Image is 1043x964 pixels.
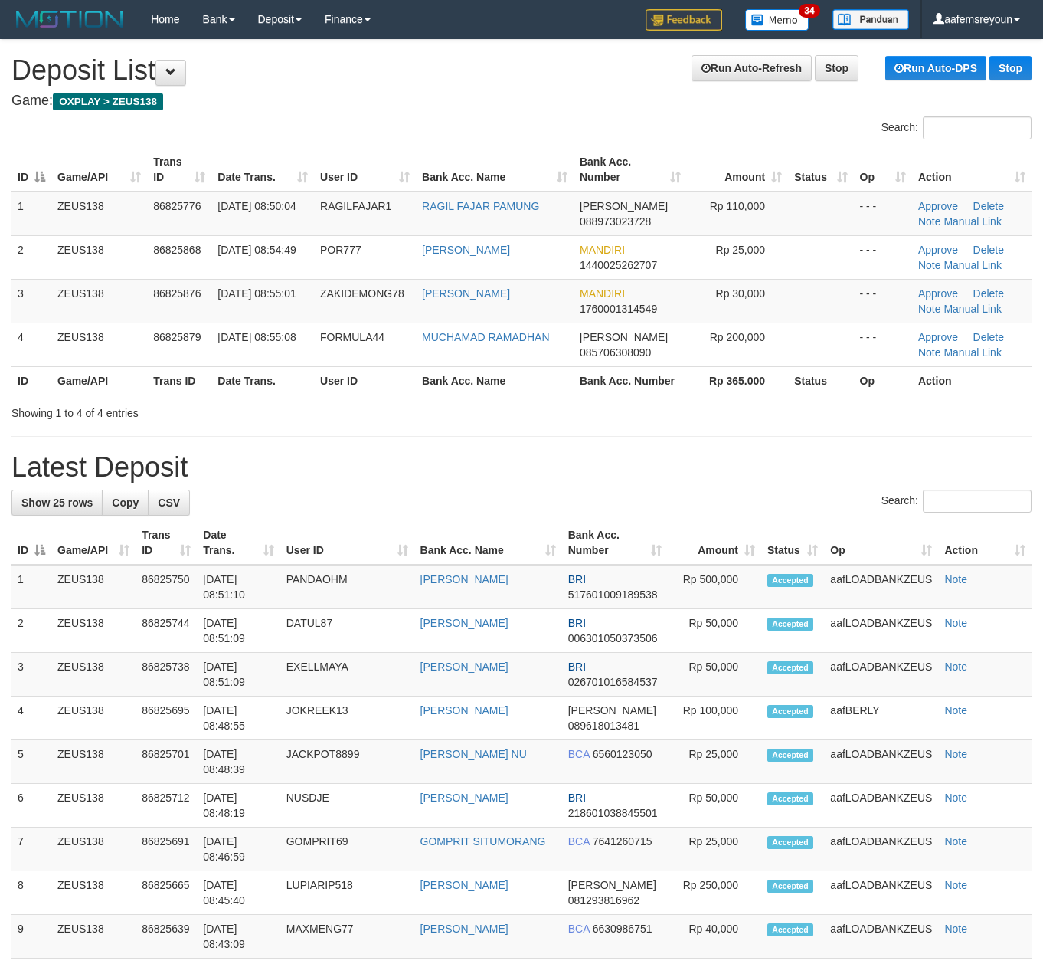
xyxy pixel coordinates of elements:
[668,609,761,653] td: Rp 50,000
[568,573,586,585] span: BRI
[687,148,788,192] th: Amount: activate to sort column ascending
[918,331,958,343] a: Approve
[944,704,967,716] a: Note
[824,697,938,740] td: aafBERLY
[51,784,136,828] td: ZEUS138
[767,574,813,587] span: Accepted
[568,661,586,673] span: BRI
[197,521,280,565] th: Date Trans.: activate to sort column ascending
[799,4,819,18] span: 34
[197,609,280,653] td: [DATE] 08:51:09
[197,697,280,740] td: [DATE] 08:48:55
[568,792,586,804] span: BRI
[854,366,912,395] th: Op
[217,244,296,256] span: [DATE] 08:54:49
[943,259,1002,271] a: Manual Link
[11,93,1032,109] h4: Game:
[767,618,813,631] span: Accepted
[136,565,197,609] td: 86825750
[824,784,938,828] td: aafLOADBANKZEUS
[136,915,197,959] td: 86825639
[153,331,201,343] span: 86825879
[923,490,1032,513] input: Search:
[767,792,813,805] span: Accepted
[668,784,761,828] td: Rp 50,000
[51,323,147,366] td: ZEUS138
[568,879,656,891] span: [PERSON_NAME]
[11,871,51,915] td: 8
[973,287,1004,300] a: Delete
[51,609,136,653] td: ZEUS138
[21,497,93,509] span: Show 25 rows
[668,871,761,915] td: Rp 250,000
[11,192,51,236] td: 1
[944,835,967,848] a: Note
[973,200,1004,212] a: Delete
[416,148,574,192] th: Bank Acc. Name: activate to sort column ascending
[580,346,651,359] span: Copy 085706308090 to clipboard
[568,704,656,716] span: [PERSON_NAME]
[320,331,384,343] span: FORMULA44
[11,55,1032,86] h1: Deposit List
[944,879,967,891] a: Note
[580,244,625,256] span: MANDIRI
[197,784,280,828] td: [DATE] 08:48:19
[668,521,761,565] th: Amount: activate to sort column ascending
[280,609,414,653] td: DATUL87
[761,521,824,565] th: Status: activate to sort column ascending
[211,366,314,395] th: Date Trans.
[217,200,296,212] span: [DATE] 08:50:04
[197,915,280,959] td: [DATE] 08:43:09
[568,807,658,819] span: Copy 218601038845501 to clipboard
[11,653,51,697] td: 3
[420,792,508,804] a: [PERSON_NAME]
[824,915,938,959] td: aafLOADBANKZEUS
[420,879,508,891] a: [PERSON_NAME]
[147,366,211,395] th: Trans ID
[320,200,391,212] span: RAGILFAJAR1
[668,915,761,959] td: Rp 40,000
[912,148,1032,192] th: Action: activate to sort column ascending
[580,287,625,300] span: MANDIRI
[568,720,639,732] span: Copy 089618013481 to clipboard
[136,871,197,915] td: 86825665
[716,244,766,256] span: Rp 25,000
[280,653,414,697] td: EXELLMAYA
[580,331,668,343] span: [PERSON_NAME]
[11,521,51,565] th: ID: activate to sort column descending
[11,609,51,653] td: 2
[824,565,938,609] td: aafLOADBANKZEUS
[881,490,1032,513] label: Search:
[854,279,912,323] td: - - -
[147,148,211,192] th: Trans ID: activate to sort column ascending
[217,331,296,343] span: [DATE] 08:55:08
[943,215,1002,228] a: Manual Link
[646,9,722,31] img: Feedback.jpg
[568,589,658,601] span: Copy 517601009189538 to clipboard
[314,366,416,395] th: User ID
[280,915,414,959] td: MAXMENG77
[11,452,1032,483] h1: Latest Deposit
[197,871,280,915] td: [DATE] 08:45:40
[420,573,508,585] a: [PERSON_NAME]
[197,740,280,784] td: [DATE] 08:48:39
[102,490,149,516] a: Copy
[568,923,590,935] span: BCA
[574,366,687,395] th: Bank Acc. Number
[51,148,147,192] th: Game/API: activate to sort column ascending
[568,748,590,760] span: BCA
[51,366,147,395] th: Game/API
[824,871,938,915] td: aafLOADBANKZEUS
[280,697,414,740] td: JOKREEK13
[11,148,51,192] th: ID: activate to sort column descending
[824,609,938,653] td: aafLOADBANKZEUS
[11,323,51,366] td: 4
[989,56,1032,80] a: Stop
[938,521,1032,565] th: Action: activate to sort column ascending
[11,784,51,828] td: 6
[11,565,51,609] td: 1
[944,923,967,935] a: Note
[11,490,103,516] a: Show 25 rows
[687,366,788,395] th: Rp 365.000
[918,259,941,271] a: Note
